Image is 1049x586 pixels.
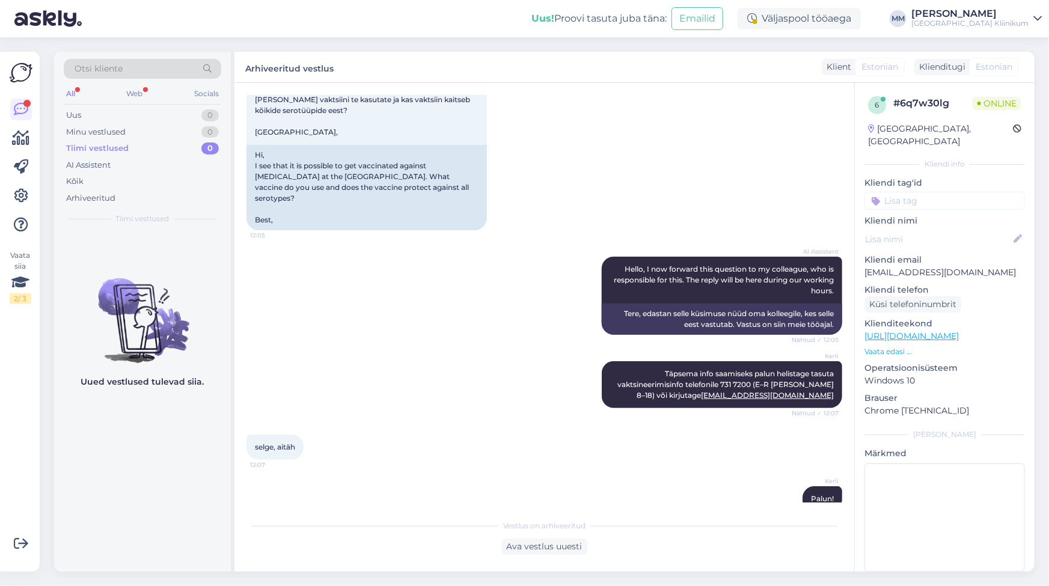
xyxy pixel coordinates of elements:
img: No chats [54,257,231,365]
p: Operatsioonisüsteem [864,362,1025,374]
p: Kliendi tag'id [864,177,1025,189]
span: Kerli [794,352,839,361]
p: Kliendi telefon [864,284,1025,296]
div: Web [124,86,145,102]
span: Täpsema info saamiseks palun helistage tasuta vaktsineerimisinfo telefonile 731 7200 (E–R [PERSON... [617,369,836,400]
div: # 6q7w30lg [893,96,973,111]
span: Estonian [976,61,1012,73]
div: Väljaspool tööaega [738,8,861,29]
div: Tere, edastan selle küsimuse nüüd oma kolleegile, kes selle eest vastutab. Vastus on siin meie tö... [602,304,842,335]
div: Klient [822,61,851,73]
span: Nähtud ✓ 12:07 [792,409,839,418]
span: 12:05 [250,231,295,240]
div: Kliendi info [864,159,1025,169]
a: [EMAIL_ADDRESS][DOMAIN_NAME] [701,391,834,400]
div: [PERSON_NAME] [911,9,1029,19]
p: Chrome [TECHNICAL_ID] [864,404,1025,417]
div: 0 [201,126,219,138]
p: Brauser [864,392,1025,404]
span: Estonian [861,61,898,73]
span: selge, aitäh [255,442,295,451]
span: 12:07 [250,460,295,469]
div: Arhiveeritud [66,192,115,204]
div: Socials [192,86,221,102]
div: AI Assistent [66,159,111,171]
img: Askly Logo [10,61,32,84]
div: Küsi telefoninumbrit [864,296,961,313]
div: Kõik [66,175,84,188]
span: Online [973,97,1021,110]
div: Tiimi vestlused [66,142,129,154]
span: Kerli [794,477,839,486]
span: Vestlus on arhiveeritud [503,520,586,531]
span: Palun! [811,494,834,503]
a: [PERSON_NAME][GEOGRAPHIC_DATA] Kliinikum [911,9,1042,28]
p: Kliendi nimi [864,215,1025,227]
p: Windows 10 [864,374,1025,387]
div: Ava vestlus uuesti [502,539,587,555]
div: 0 [201,109,219,121]
input: Lisa tag [864,192,1025,210]
input: Lisa nimi [865,233,1011,246]
div: [PERSON_NAME] [864,429,1025,440]
div: [GEOGRAPHIC_DATA], [GEOGRAPHIC_DATA] [868,123,1013,148]
div: Proovi tasuta juba täna: [531,11,667,26]
span: Tiimi vestlused [116,213,170,224]
span: Tere, Näen et [GEOGRAPHIC_DATA] Kliinikumis on võimalik lasta vaktsineerida kaitseks [MEDICAL_DAT... [255,63,472,136]
span: Otsi kliente [75,63,123,75]
a: [URL][DOMAIN_NAME] [864,331,959,341]
div: Uus [66,109,81,121]
b: Uus! [531,13,554,24]
div: [GEOGRAPHIC_DATA] Kliinikum [911,19,1029,28]
span: AI Assistent [794,247,839,256]
span: Hello, I now forward this question to my colleague, who is responsible for this. The reply will b... [614,264,836,295]
button: Emailid [671,7,723,30]
label: Arhiveeritud vestlus [245,59,334,75]
div: Minu vestlused [66,126,126,138]
div: 0 [201,142,219,154]
div: Hi, I see that it is possible to get vaccinated against [MEDICAL_DATA] at the [GEOGRAPHIC_DATA]. ... [246,145,487,230]
p: Klienditeekond [864,317,1025,330]
p: [EMAIL_ADDRESS][DOMAIN_NAME] [864,266,1025,279]
span: 6 [875,100,879,109]
span: Nähtud ✓ 12:05 [792,335,839,344]
div: All [64,86,78,102]
div: MM [890,10,907,27]
div: Vaata siia [10,250,31,304]
div: Klienditugi [914,61,965,73]
p: Märkmed [864,447,1025,460]
div: 2 / 3 [10,293,31,304]
p: Kliendi email [864,254,1025,266]
p: Uued vestlused tulevad siia. [81,376,204,388]
p: Vaata edasi ... [864,346,1025,357]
